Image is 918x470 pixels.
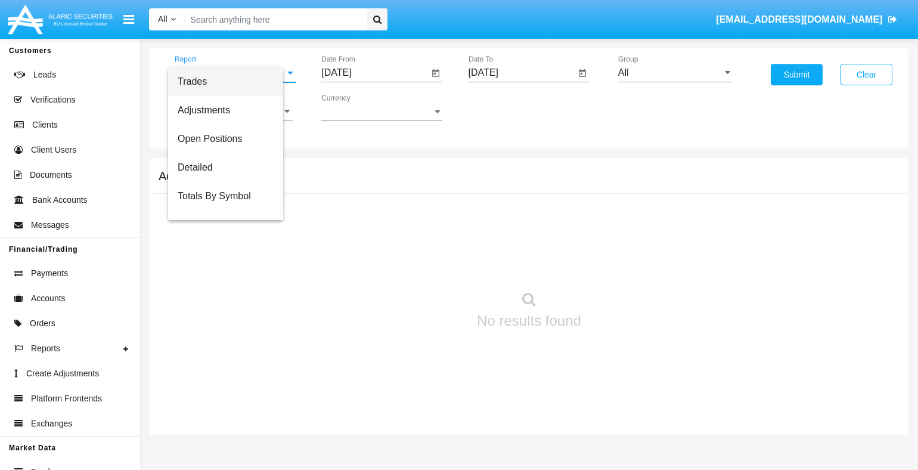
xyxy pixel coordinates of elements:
[178,67,274,96] span: Trades
[178,153,274,182] span: Detailed
[178,125,274,153] span: Open Positions
[178,182,274,211] span: Totals By Symbol
[178,96,274,125] span: Adjustments
[178,211,274,239] span: Totals By Date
